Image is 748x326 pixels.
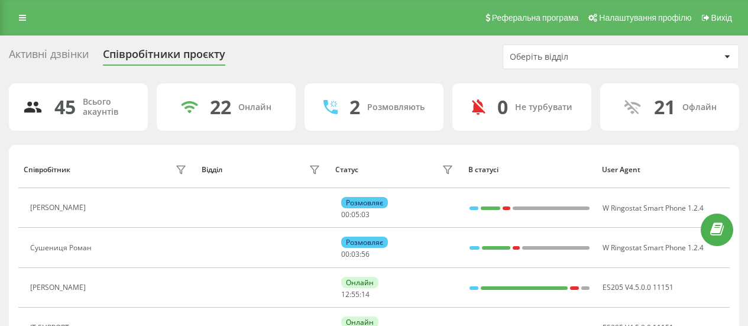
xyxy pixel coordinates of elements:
[349,96,360,118] div: 2
[238,102,271,112] div: Онлайн
[30,283,89,292] div: [PERSON_NAME]
[603,243,704,253] span: W Ringostat Smart Phone 1.2.4
[682,102,717,112] div: Офлайн
[341,249,349,259] span: 00
[54,96,76,118] div: 45
[468,166,591,174] div: В статусі
[361,209,370,220] span: 03
[361,289,370,299] span: 14
[9,48,89,66] div: Активні дзвінки
[492,13,579,22] span: Реферальна програма
[341,209,349,220] span: 00
[103,48,225,66] div: Співробітники проєкту
[83,97,134,117] div: Всього акаунтів
[341,211,370,219] div: : :
[30,204,89,212] div: [PERSON_NAME]
[210,96,231,118] div: 22
[510,52,651,62] div: Оберіть відділ
[351,209,360,220] span: 05
[497,96,508,118] div: 0
[30,244,95,252] div: Сушениця Роман
[654,96,675,118] div: 21
[341,250,370,259] div: : :
[341,289,349,299] span: 12
[351,289,360,299] span: 55
[361,249,370,259] span: 56
[603,282,673,292] span: ES205 V4.5.0.0 11151
[711,13,732,22] span: Вихід
[515,102,572,112] div: Не турбувати
[602,166,724,174] div: User Agent
[341,277,378,288] div: Онлайн
[341,291,370,299] div: : :
[335,166,358,174] div: Статус
[367,102,425,112] div: Розмовляють
[341,237,388,248] div: Розмовляє
[603,203,704,213] span: W Ringostat Smart Phone 1.2.4
[24,166,70,174] div: Співробітник
[341,197,388,208] div: Розмовляє
[351,249,360,259] span: 03
[599,13,691,22] span: Налаштування профілю
[202,166,222,174] div: Відділ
